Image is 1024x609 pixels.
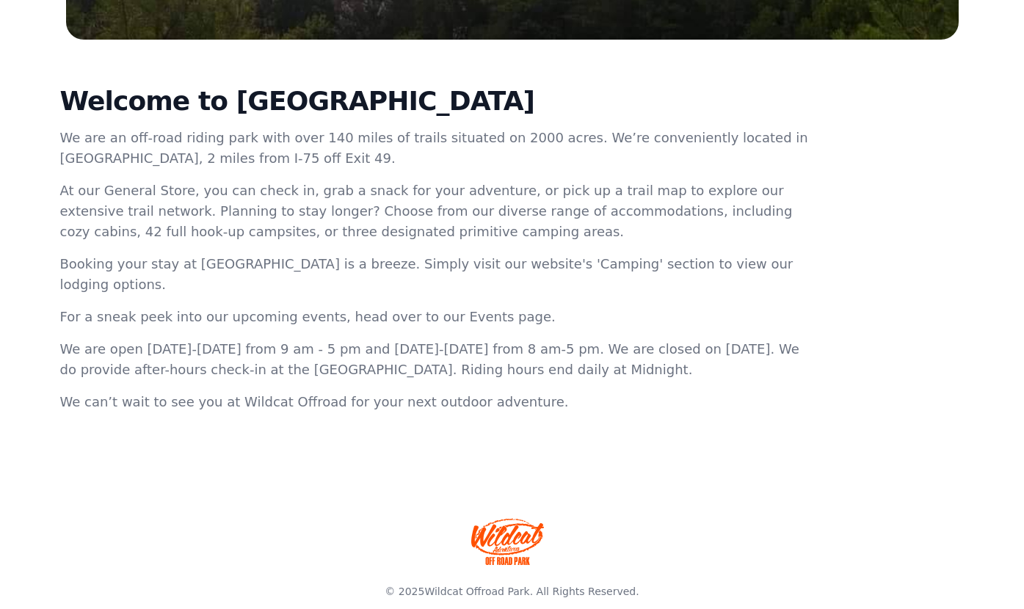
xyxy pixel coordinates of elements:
[60,307,812,327] p: For a sneak peek into our upcoming events, head over to our Events page.
[60,180,812,242] p: At our General Store, you can check in, grab a snack for your adventure, or pick up a trail map t...
[60,339,812,380] p: We are open [DATE]-[DATE] from 9 am - 5 pm and [DATE]-[DATE] from 8 am-5 pm. We are closed on [DA...
[385,586,639,597] span: © 2025 . All Rights Reserved.
[60,87,812,116] h2: Welcome to [GEOGRAPHIC_DATA]
[471,518,545,565] img: Wildcat Offroad park
[60,128,812,169] p: We are an off-road riding park with over 140 miles of trails situated on 2000 acres. We’re conven...
[60,254,812,295] p: Booking your stay at [GEOGRAPHIC_DATA] is a breeze. Simply visit our website's 'Camping' section ...
[60,392,812,412] p: We can’t wait to see you at Wildcat Offroad for your next outdoor adventure.
[424,586,529,597] a: Wildcat Offroad Park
